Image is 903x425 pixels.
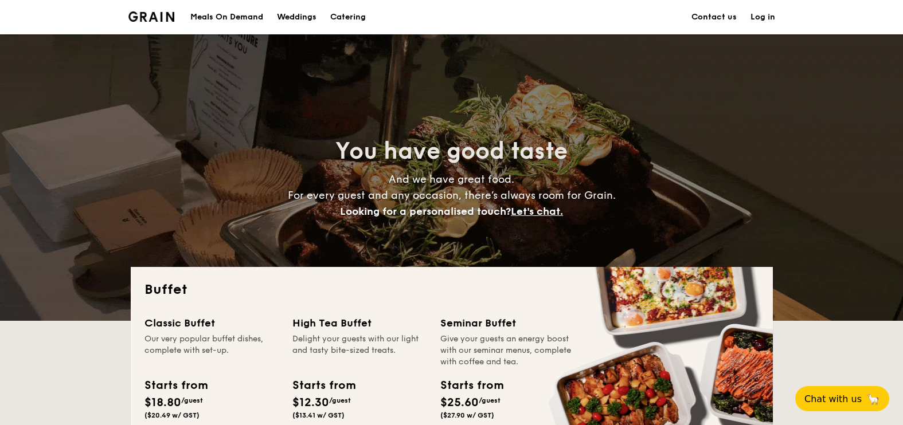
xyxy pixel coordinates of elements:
span: ($13.41 w/ GST) [292,411,345,419]
span: /guest [479,396,501,404]
div: Delight your guests with our light and tasty bite-sized treats. [292,333,427,368]
span: Let's chat. [511,205,563,218]
div: Classic Buffet [144,315,279,331]
span: /guest [181,396,203,404]
img: Grain [128,11,175,22]
div: Starts from [144,377,207,394]
span: ($27.90 w/ GST) [440,411,494,419]
div: High Tea Buffet [292,315,427,331]
a: Logotype [128,11,175,22]
span: Looking for a personalised touch? [340,205,511,218]
span: $25.60 [440,396,479,410]
button: Chat with us🦙 [795,386,889,411]
div: Our very popular buffet dishes, complete with set-up. [144,333,279,368]
h2: Buffet [144,281,759,299]
span: And we have great food. For every guest and any occasion, there’s always room for Grain. [288,173,616,218]
span: $12.30 [292,396,329,410]
span: 🦙 [866,392,880,406]
span: ($20.49 w/ GST) [144,411,200,419]
span: You have good taste [335,137,568,165]
div: Starts from [292,377,355,394]
span: /guest [329,396,351,404]
div: Seminar Buffet [440,315,574,331]
div: Starts from [440,377,503,394]
span: Chat with us [804,393,862,404]
div: Give your guests an energy boost with our seminar menus, complete with coffee and tea. [440,333,574,368]
span: $18.80 [144,396,181,410]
